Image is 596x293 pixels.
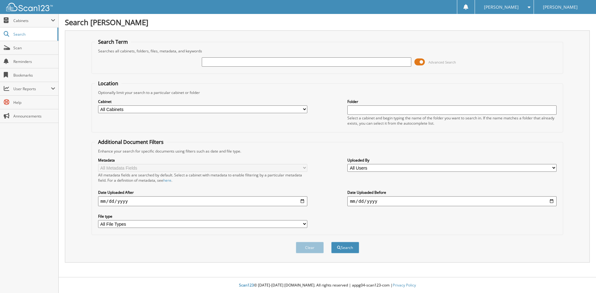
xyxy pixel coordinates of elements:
label: Cabinet [98,99,307,104]
h1: Search [PERSON_NAME] [65,17,590,27]
span: Help [13,100,55,105]
span: User Reports [13,86,51,91]
span: Scan [13,45,55,51]
div: Optionally limit your search to a particular cabinet or folder [95,90,560,95]
span: Reminders [13,59,55,64]
input: end [347,196,557,206]
span: Advanced Search [428,60,456,64]
div: Enhance your search for specific documents using filters such as date and file type. [95,149,560,154]
input: start [98,196,307,206]
span: Bookmarks [13,73,55,78]
span: Search [13,32,54,37]
span: Scan123 [239,282,254,288]
a: Privacy Policy [393,282,416,288]
legend: Location [95,80,121,87]
span: [PERSON_NAME] [484,5,519,9]
a: here [163,178,171,183]
legend: Additional Document Filters [95,139,167,145]
span: Cabinets [13,18,51,23]
label: Date Uploaded Before [347,190,557,195]
div: © [DATE]-[DATE] [DOMAIN_NAME]. All rights reserved | appg04-scan123-com | [59,278,596,293]
span: Announcements [13,113,55,119]
button: Clear [296,242,324,253]
label: Metadata [98,158,307,163]
legend: Search Term [95,38,131,45]
div: Searches all cabinets, folders, files, metadata, and keywords [95,48,560,54]
label: Uploaded By [347,158,557,163]
label: File type [98,214,307,219]
label: Folder [347,99,557,104]
div: All metadata fields are searched by default. Select a cabinet with metadata to enable filtering b... [98,172,307,183]
div: Select a cabinet and begin typing the name of the folder you want to search in. If the name match... [347,115,557,126]
span: [PERSON_NAME] [543,5,578,9]
button: Search [331,242,359,253]
label: Date Uploaded After [98,190,307,195]
img: scan123-logo-white.svg [6,3,53,11]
